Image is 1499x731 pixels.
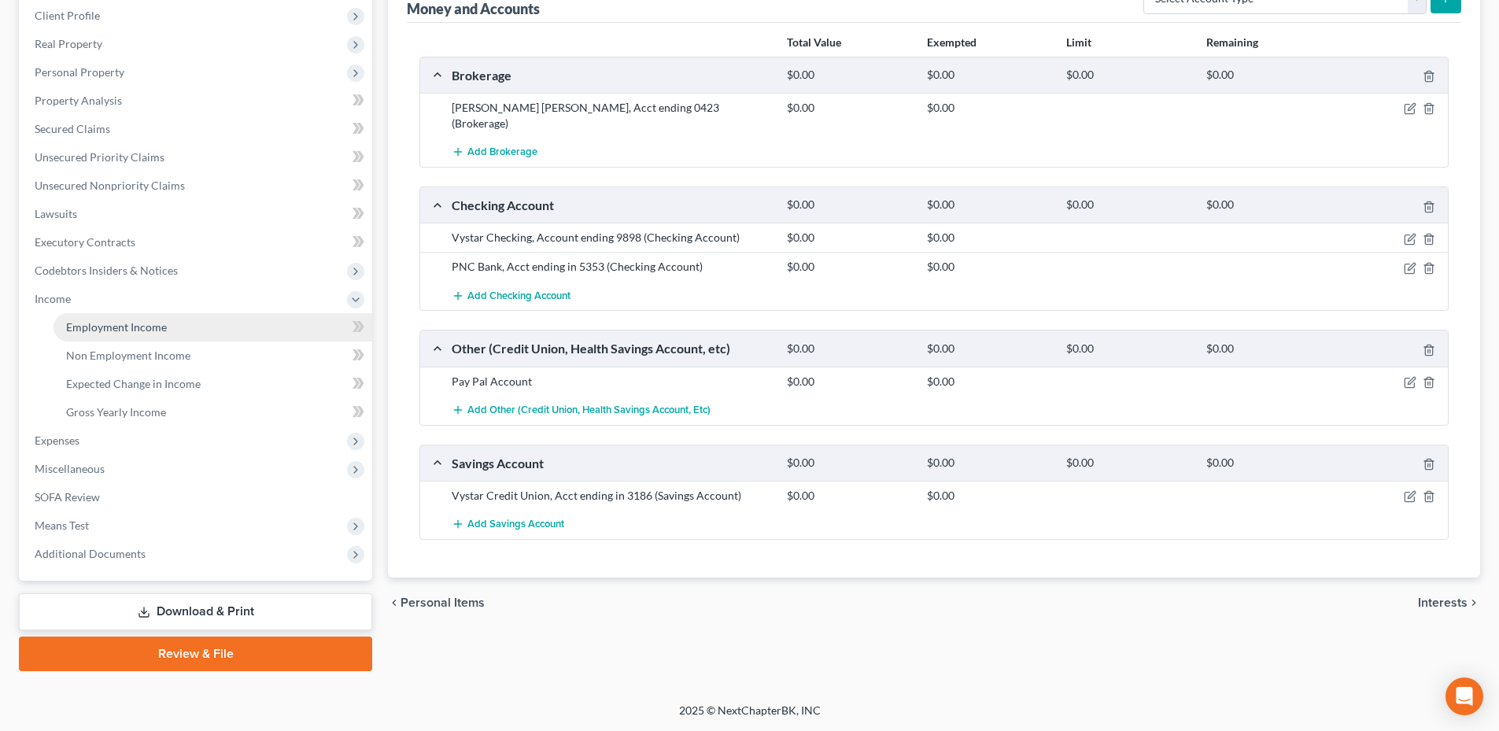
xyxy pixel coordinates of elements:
div: Checking Account [444,197,779,213]
div: $0.00 [1058,198,1198,212]
a: Employment Income [54,313,372,342]
div: $0.00 [779,198,918,212]
span: Additional Documents [35,547,146,560]
a: Gross Yearly Income [54,398,372,426]
a: Review & File [19,637,372,671]
a: SOFA Review [22,483,372,511]
span: Non Employment Income [66,349,190,362]
div: 2025 © NextChapterBK, INC [301,703,1198,731]
span: Codebtors Insiders & Notices [35,264,178,277]
div: [PERSON_NAME] [PERSON_NAME], Acct ending 0423 (Brokerage) [444,100,779,131]
button: Add Other (Credit Union, Health Savings Account, etc) [452,396,711,425]
span: Employment Income [66,320,167,334]
button: Add Brokerage [452,138,537,167]
div: $0.00 [919,488,1058,504]
a: Non Employment Income [54,342,372,370]
div: $0.00 [779,230,918,246]
div: $0.00 [1198,456,1338,471]
div: $0.00 [919,456,1058,471]
div: Other (Credit Union, Health Savings Account, etc) [444,340,779,356]
div: $0.00 [779,259,918,275]
span: Add Savings Account [467,519,564,531]
span: Client Profile [35,9,100,22]
span: Interests [1418,596,1468,609]
span: Unsecured Nonpriority Claims [35,179,185,192]
i: chevron_left [388,596,401,609]
span: Miscellaneous [35,462,105,475]
div: $0.00 [779,68,918,83]
span: SOFA Review [35,490,100,504]
span: Expected Change in Income [66,377,201,390]
div: $0.00 [779,456,918,471]
button: Interests chevron_right [1418,596,1480,609]
div: $0.00 [919,198,1058,212]
div: $0.00 [779,374,918,389]
span: Real Property [35,37,102,50]
div: $0.00 [779,342,918,356]
div: $0.00 [919,230,1058,246]
button: chevron_left Personal Items [388,596,485,609]
div: $0.00 [1058,68,1198,83]
a: Property Analysis [22,87,372,115]
span: Unsecured Priority Claims [35,150,164,164]
a: Secured Claims [22,115,372,143]
strong: Total Value [787,35,841,49]
strong: Remaining [1206,35,1258,49]
button: Add Savings Account [452,510,564,539]
span: Property Analysis [35,94,122,107]
div: Savings Account [444,455,779,471]
div: $0.00 [919,68,1058,83]
strong: Limit [1066,35,1091,49]
a: Expected Change in Income [54,370,372,398]
span: Add Brokerage [467,146,537,159]
a: Executory Contracts [22,228,372,257]
span: Means Test [35,519,89,532]
div: $0.00 [779,100,918,116]
a: Download & Print [19,593,372,630]
div: $0.00 [779,488,918,504]
div: PNC Bank, Acct ending in 5353 (Checking Account) [444,259,779,275]
div: $0.00 [919,374,1058,389]
span: Personal Items [401,596,485,609]
div: $0.00 [1058,456,1198,471]
a: Lawsuits [22,200,372,228]
div: $0.00 [1198,342,1338,356]
span: Income [35,292,71,305]
span: Secured Claims [35,122,110,135]
span: Add Other (Credit Union, Health Savings Account, etc) [467,404,711,416]
a: Unsecured Priority Claims [22,143,372,172]
a: Unsecured Nonpriority Claims [22,172,372,200]
div: $0.00 [919,259,1058,275]
div: $0.00 [919,100,1058,116]
span: Executory Contracts [35,235,135,249]
span: Expenses [35,434,79,447]
div: Brokerage [444,67,779,83]
i: chevron_right [1468,596,1480,609]
span: Add Checking Account [467,290,570,302]
span: Lawsuits [35,207,77,220]
span: Personal Property [35,65,124,79]
div: Vystar Credit Union, Acct ending in 3186 (Savings Account) [444,488,779,504]
span: Gross Yearly Income [66,405,166,419]
div: Open Intercom Messenger [1445,677,1483,715]
div: $0.00 [1058,342,1198,356]
div: Pay Pal Account [444,374,779,389]
div: $0.00 [919,342,1058,356]
div: Vystar Checking, Account ending 9898 (Checking Account) [444,230,779,246]
div: $0.00 [1198,68,1338,83]
button: Add Checking Account [452,281,570,310]
strong: Exempted [927,35,977,49]
div: $0.00 [1198,198,1338,212]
